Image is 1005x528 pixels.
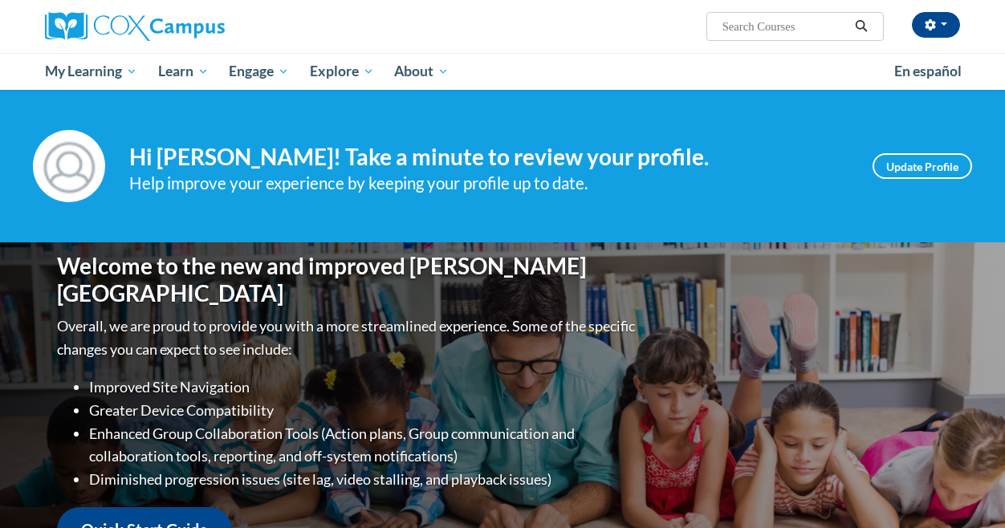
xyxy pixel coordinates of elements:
span: Explore [310,62,374,81]
li: Improved Site Navigation [89,376,639,399]
a: Update Profile [873,153,972,179]
span: My Learning [45,62,137,81]
span: Learn [158,62,209,81]
li: Enhanced Group Collaboration Tools (Action plans, Group communication and collaboration tools, re... [89,422,639,469]
a: Explore [299,53,385,90]
span: About [394,62,449,81]
button: Account Settings [912,12,960,38]
li: Diminished progression issues (site lag, video stalling, and playback issues) [89,468,639,491]
span: Engage [229,62,289,81]
a: En español [884,55,972,88]
img: Cox Campus [45,12,225,41]
li: Greater Device Compatibility [89,399,639,422]
a: Engage [218,53,299,90]
input: Search Courses [721,17,849,36]
div: Help improve your experience by keeping your profile up to date. [129,170,848,197]
img: Profile Image [33,130,105,202]
a: Learn [148,53,219,90]
span: En español [894,63,962,79]
iframe: Button to launch messaging window [941,464,992,515]
a: My Learning [35,53,148,90]
p: Overall, we are proud to provide you with a more streamlined experience. Some of the specific cha... [57,315,639,361]
button: Search [849,17,873,36]
a: About [385,53,460,90]
h4: Hi [PERSON_NAME]! Take a minute to review your profile. [129,144,848,171]
div: Main menu [33,53,972,90]
a: Cox Campus [45,12,334,41]
h1: Welcome to the new and improved [PERSON_NAME][GEOGRAPHIC_DATA] [57,253,639,307]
